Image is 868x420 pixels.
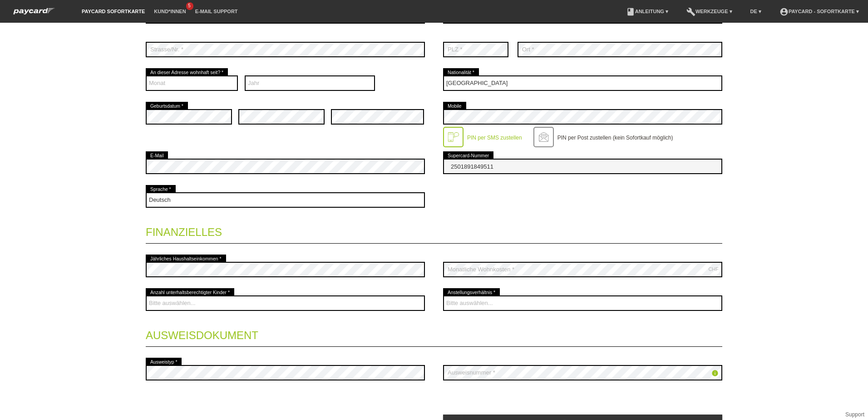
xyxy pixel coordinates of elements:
a: info [711,370,719,378]
a: account_circlepaycard - Sofortkarte ▾ [775,9,863,14]
i: build [686,7,695,16]
a: E-Mail Support [191,9,242,14]
legend: Finanzielles [146,217,722,244]
a: paycard Sofortkarte [77,9,149,14]
a: bookAnleitung ▾ [621,9,673,14]
label: PIN per Post zustellen (kein Sofortkauf möglich) [557,135,673,141]
span: 5 [186,2,193,10]
a: DE ▾ [746,9,766,14]
legend: Ausweisdokument [146,320,722,347]
a: Support [845,411,864,418]
label: PIN per SMS zustellen [467,135,522,141]
img: paycard Sofortkarte [9,6,59,16]
div: CHF [708,266,719,272]
a: Kund*innen [149,9,190,14]
i: book [626,7,635,16]
a: paycard Sofortkarte [9,10,59,17]
i: info [711,370,719,377]
i: account_circle [779,7,789,16]
a: buildWerkzeuge ▾ [682,9,737,14]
